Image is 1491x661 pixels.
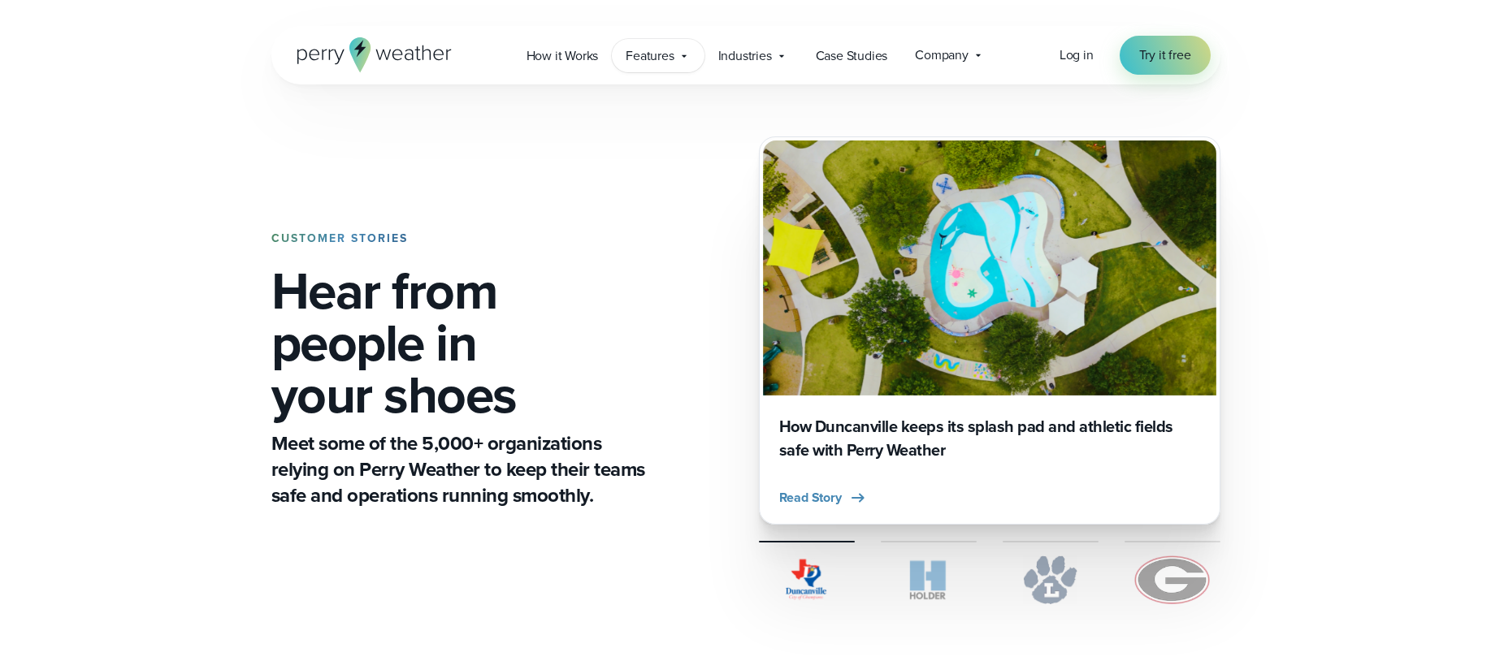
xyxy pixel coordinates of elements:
strong: CUSTOMER STORIES [271,230,408,247]
h3: How Duncanville keeps its splash pad and athletic fields safe with Perry Weather [779,415,1200,462]
p: Meet some of the 5,000+ organizations relying on Perry Weather to keep their teams safe and opera... [271,430,652,508]
a: Case Studies [802,39,902,72]
img: City of Duncanville Logo [759,555,855,604]
span: Features [626,46,674,66]
span: How it Works [527,46,599,66]
button: Read Story [779,488,868,508]
img: Duncanville Splash Pad [763,140,1216,395]
span: Log in [1060,45,1094,64]
a: Log in [1060,45,1094,65]
a: How it Works [513,39,613,72]
span: Company [915,45,969,65]
div: 1 of 4 [759,136,1220,525]
div: slideshow [759,136,1220,525]
span: Case Studies [816,46,888,66]
img: Holder.svg [881,555,977,604]
span: Industries [718,46,772,66]
a: Try it free [1120,36,1211,75]
span: Read Story [779,488,842,508]
h1: Hear from people in your shoes [271,265,652,421]
span: Try it free [1139,45,1191,65]
a: Duncanville Splash Pad How Duncanville keeps its splash pad and athletic fields safe with Perry W... [759,136,1220,525]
